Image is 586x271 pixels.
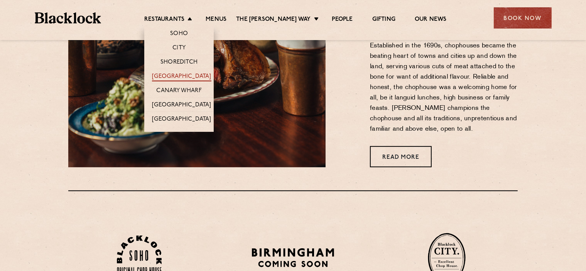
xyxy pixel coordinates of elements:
[170,30,188,39] a: Soho
[332,16,353,24] a: People
[250,246,336,270] img: BIRMINGHAM-P22_-e1747915156957.png
[156,87,201,96] a: Canary Wharf
[372,16,395,24] a: Gifting
[370,146,432,167] a: Read More
[152,116,211,124] a: [GEOGRAPHIC_DATA]
[206,16,226,24] a: Menus
[172,44,186,53] a: City
[370,41,518,135] p: Established in the 1690s, chophouses became the beating heart of towns and cities up and down the...
[152,73,211,81] a: [GEOGRAPHIC_DATA]
[160,59,198,67] a: Shoreditch
[35,12,101,24] img: BL_Textured_Logo-footer-cropped.svg
[144,16,184,24] a: Restaurants
[494,7,552,29] div: Book Now
[236,16,311,24] a: The [PERSON_NAME] Way
[415,16,447,24] a: Our News
[152,101,211,110] a: [GEOGRAPHIC_DATA]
